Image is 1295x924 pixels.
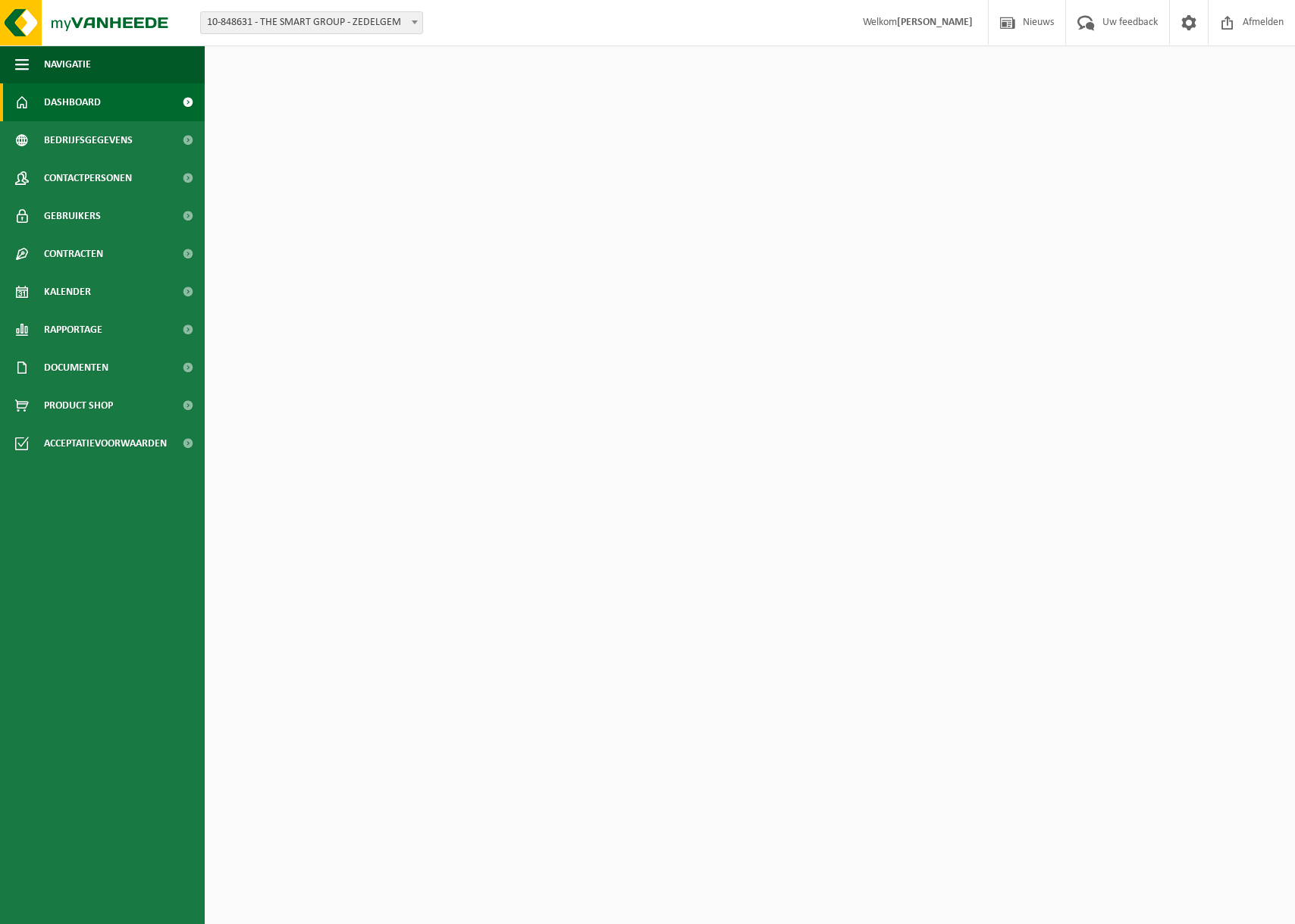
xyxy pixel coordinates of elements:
[897,17,973,28] strong: [PERSON_NAME]
[44,159,132,197] span: Contactpersonen
[44,121,133,159] span: Bedrijfsgegevens
[200,11,423,34] span: 10-848631 - THE SMART GROUP - ZEDELGEM
[44,83,101,121] span: Dashboard
[44,424,167,462] span: Acceptatievoorwaarden
[44,273,91,311] span: Kalender
[44,197,101,235] span: Gebruikers
[201,12,422,33] span: 10-848631 - THE SMART GROUP - ZEDELGEM
[44,349,108,387] span: Documenten
[44,387,113,424] span: Product Shop
[44,311,102,349] span: Rapportage
[44,45,91,83] span: Navigatie
[44,235,103,273] span: Contracten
